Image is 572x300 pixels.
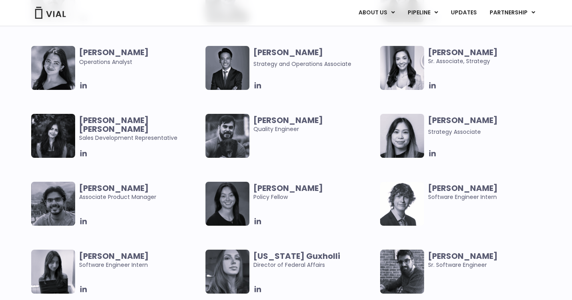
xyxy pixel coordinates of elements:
span: Sr. Associate, Strategy [428,48,551,66]
b: [PERSON_NAME] [PERSON_NAME] [79,115,149,135]
img: Vial Logo [34,7,66,19]
b: [PERSON_NAME] [79,183,149,194]
span: Director of Federal Affairs [253,252,376,269]
b: [PERSON_NAME] [428,115,498,126]
span: Sales Development Representative [79,116,202,142]
span: Policy Fellow [253,184,376,201]
img: Headshot of smiling woman named Sharicka [31,46,75,90]
img: Smiling woman named Harman [31,114,75,158]
a: PIPELINEMenu Toggle [401,6,444,20]
span: Operations Analyst [79,48,202,66]
b: [PERSON_NAME] [428,183,498,194]
b: [PERSON_NAME] [428,47,498,58]
span: Strategy and Operations Associate [253,60,351,68]
img: Smiling man named Dugi Surdulli [380,250,424,294]
a: ABOUT USMenu Toggle [352,6,401,20]
a: PARTNERSHIPMenu Toggle [483,6,542,20]
b: [PERSON_NAME] [253,183,323,194]
b: [PERSON_NAME] [79,250,149,262]
span: Sr. Software Engineer [428,252,551,269]
img: Man smiling posing for picture [205,114,249,158]
img: Headshot of smiling man named Abhinav [31,182,75,226]
img: Headshot of smiling man named Urann [205,46,249,90]
span: Software Engineer Intern [428,184,551,201]
span: Software Engineer Intern [79,252,202,269]
img: Headshot of smiling woman named Vanessa [380,114,424,158]
img: Smiling woman named Claudia [205,182,249,226]
b: [PERSON_NAME] [253,115,323,126]
span: Quality Engineer [253,116,376,133]
span: Strategy Associate [428,128,481,136]
b: [PERSON_NAME] [428,250,498,262]
b: [US_STATE] Guxholli [253,250,340,262]
b: [PERSON_NAME] [79,47,149,58]
a: UPDATES [444,6,483,20]
span: Associate Product Manager [79,184,202,201]
b: [PERSON_NAME] [253,47,323,58]
img: Smiling woman named Ana [380,46,424,90]
img: Black and white image of woman. [205,250,249,294]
